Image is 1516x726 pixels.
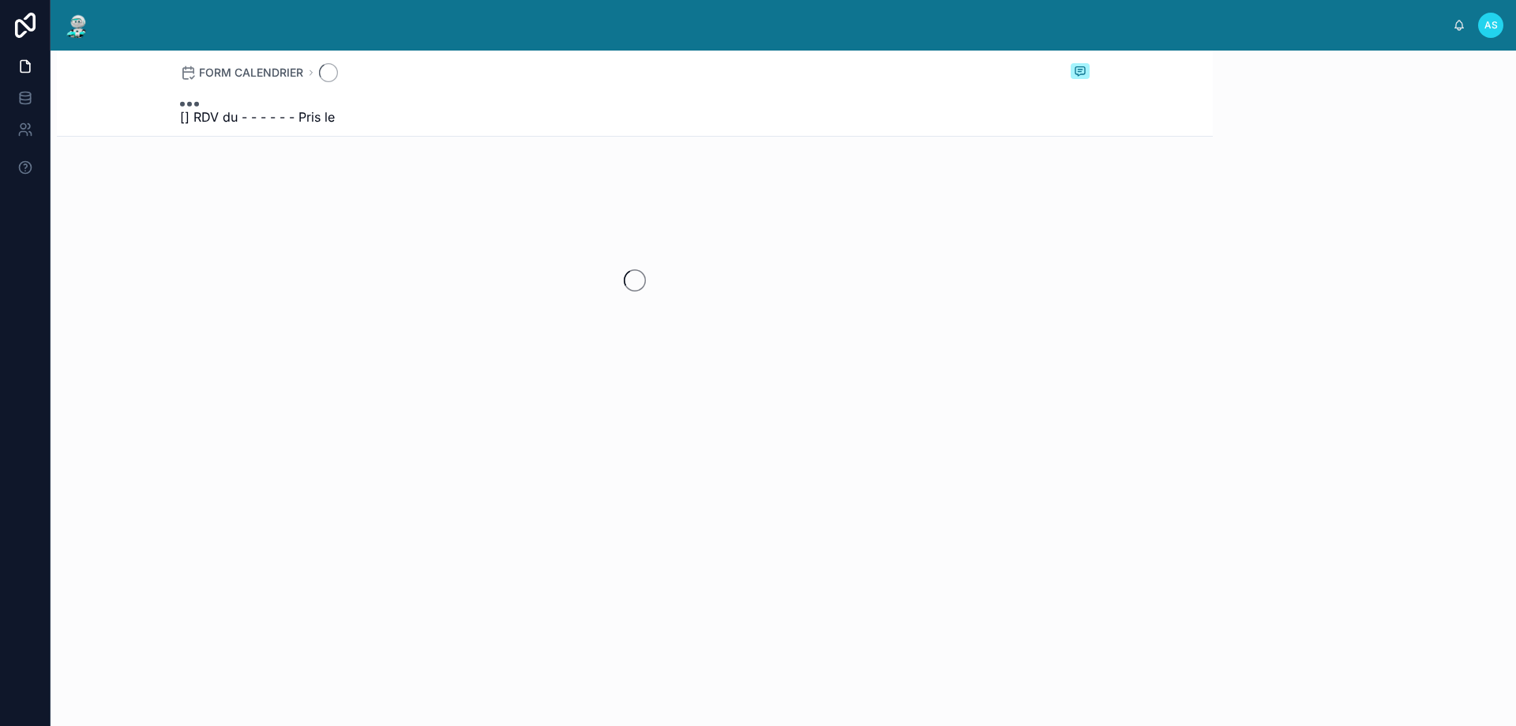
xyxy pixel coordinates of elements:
[180,65,303,81] a: FORM CALENDRIER
[180,107,335,126] span: [] RDV du - - - - - - Pris le
[1484,19,1498,32] span: AS
[199,65,303,81] span: FORM CALENDRIER
[104,22,1453,28] div: scrollable content
[63,13,92,38] img: App logo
